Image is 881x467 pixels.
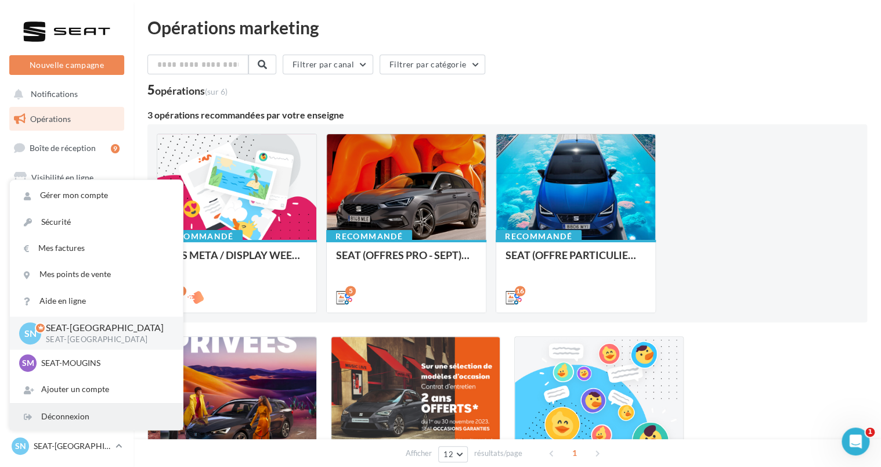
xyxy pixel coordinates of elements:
span: 1 [565,444,584,462]
span: 12 [443,450,453,459]
span: SN [15,440,26,452]
button: Filtrer par canal [283,55,373,74]
div: Déconnexion [10,404,183,430]
span: SN [24,326,37,340]
div: 3 opérations recommandées par votre enseigne [147,110,867,120]
div: 9 [111,144,120,153]
span: Notifications [31,89,78,99]
p: SEAT-[GEOGRAPHIC_DATA] [34,440,111,452]
div: Recommandé [157,230,243,243]
span: 1 [865,428,875,437]
iframe: Intercom live chat [842,428,869,455]
div: Ajouter un compte [10,376,183,403]
a: Campagnes [7,195,127,219]
a: Mes points de vente [10,261,183,288]
span: Afficher [406,448,432,459]
div: 5 [147,84,228,96]
div: SEAT (OFFRE PARTICULIER - SEPT) - SOCIAL MEDIA [506,249,646,272]
button: Filtrer par catégorie [380,55,485,74]
a: Opérations [7,107,127,131]
div: 5 [345,286,356,296]
button: Nouvelle campagne [9,55,124,75]
span: Opérations [30,114,71,124]
p: SEAT-[GEOGRAPHIC_DATA] [46,335,164,345]
a: Sécurité [10,209,183,235]
span: Boîte de réception [30,143,96,153]
a: Aide en ligne [10,288,183,314]
div: Opérations marketing [147,19,867,36]
p: SEAT-MOUGINS [41,357,169,369]
div: SEAT (OFFRES PRO - SEPT) - SOCIAL MEDIA [336,249,476,272]
div: ADS META / DISPLAY WEEK-END Extraordinaire (JPO) Septembre 2025 [167,249,307,272]
div: opérations [155,85,228,96]
span: (sur 6) [205,87,228,96]
a: Mes factures [10,235,183,261]
a: Visibilité en ligne [7,166,127,190]
span: résultats/page [474,448,522,459]
div: Recommandé [496,230,582,243]
a: Gérer mon compte [10,182,183,209]
a: PLV et print personnalisable [7,310,127,344]
a: Boîte de réception9 [7,135,127,160]
span: SM [22,357,34,369]
a: SN SEAT-[GEOGRAPHIC_DATA] [9,435,124,457]
span: Visibilité en ligne [31,173,93,182]
div: Recommandé [326,230,412,243]
a: Contacts [7,223,127,247]
div: 16 [515,286,525,296]
a: Calendrier [7,281,127,306]
p: SEAT-[GEOGRAPHIC_DATA] [46,321,164,335]
button: 12 [438,446,468,462]
a: Médiathèque [7,252,127,276]
a: Campagnes DataOnDemand [7,349,127,383]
